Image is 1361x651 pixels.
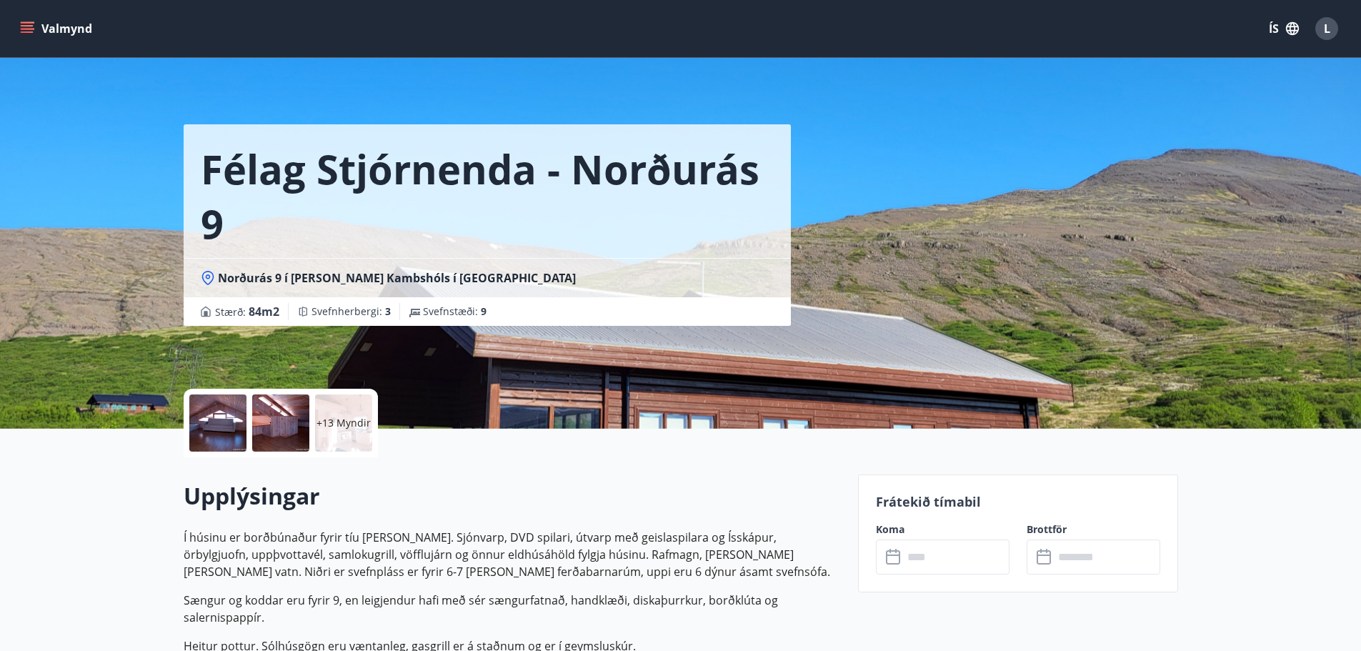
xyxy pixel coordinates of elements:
button: L [1310,11,1344,46]
label: Koma [876,522,1009,537]
span: Stærð : [215,303,279,320]
p: Sængur og koddar eru fyrir 9, en leigjendur hafi með sér sængurfatnað, handklæði, diskaþurrkur, b... [184,592,841,626]
p: +13 Myndir [316,416,371,430]
button: menu [17,16,98,41]
span: 9 [481,304,487,318]
span: Norðurás 9 í [PERSON_NAME] Kambshóls í [GEOGRAPHIC_DATA] [218,270,576,286]
p: Frátekið tímabil [876,492,1160,511]
h1: Félag Stjórnenda - Norðurás 9 [201,141,774,250]
span: 3 [385,304,391,318]
span: Svefnherbergi : [311,304,391,319]
p: Í húsinu er borðbúnaður fyrir tíu [PERSON_NAME]. Sjónvarp, DVD spilari, útvarp með geislaspilara ... [184,529,841,580]
span: L [1324,21,1330,36]
label: Brottför [1027,522,1160,537]
button: ÍS [1261,16,1307,41]
span: Svefnstæði : [423,304,487,319]
span: 84 m2 [249,304,279,319]
h2: Upplýsingar [184,480,841,512]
